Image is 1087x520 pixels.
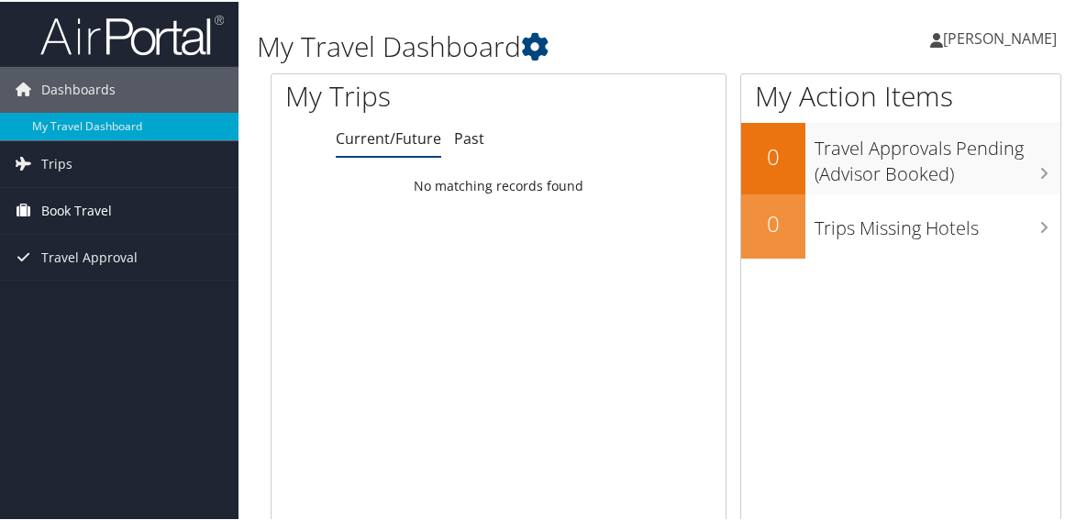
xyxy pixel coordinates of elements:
[741,206,805,238] h2: 0
[815,125,1060,185] h3: Travel Approvals Pending (Advisor Booked)
[41,186,112,232] span: Book Travel
[930,9,1075,64] a: [PERSON_NAME]
[741,75,1060,114] h1: My Action Items
[815,205,1060,239] h3: Trips Missing Hotels
[454,127,484,147] a: Past
[336,127,441,147] a: Current/Future
[741,193,1060,257] a: 0Trips Missing Hotels
[943,27,1057,47] span: [PERSON_NAME]
[285,75,523,114] h1: My Trips
[741,121,1060,192] a: 0Travel Approvals Pending (Advisor Booked)
[41,65,116,111] span: Dashboards
[741,139,805,171] h2: 0
[41,233,138,279] span: Travel Approval
[257,26,803,64] h1: My Travel Dashboard
[41,139,72,185] span: Trips
[40,12,224,55] img: airportal-logo.png
[272,168,726,201] td: No matching records found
